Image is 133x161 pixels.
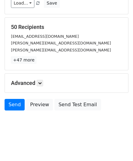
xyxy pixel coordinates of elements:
small: [EMAIL_ADDRESS][DOMAIN_NAME] [11,34,79,39]
a: +47 more [11,56,37,64]
a: Preview [26,99,53,110]
a: Send Test Email [54,99,101,110]
small: [PERSON_NAME][EMAIL_ADDRESS][DOMAIN_NAME] [11,41,111,45]
iframe: Chat Widget [103,132,133,161]
h5: 50 Recipients [11,24,122,30]
small: [PERSON_NAME][EMAIL_ADDRESS][DOMAIN_NAME] [11,48,111,52]
h5: Advanced [11,80,122,86]
a: Send [5,99,25,110]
